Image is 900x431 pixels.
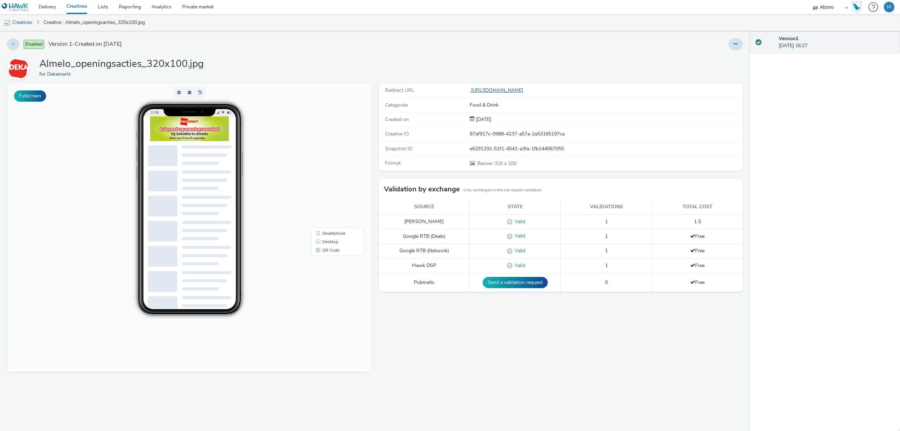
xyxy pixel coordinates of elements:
[887,2,892,12] div: IA
[475,116,491,123] div: Creation 17 September 2025, 16:27
[512,247,525,254] span: Valid
[690,279,705,286] span: Free
[851,1,865,13] a: Hawk Academy
[690,247,705,254] span: Free
[49,40,122,48] span: Version 1 - Created on [DATE]
[605,247,608,254] span: 1
[475,116,491,123] span: [DATE]
[379,273,470,292] td: Pubmatic
[690,262,705,269] span: Free
[477,160,516,167] span: 320 x 100
[8,58,28,79] img: Dekamarkt
[24,40,44,49] span: Enabled
[385,160,401,166] span: Format
[40,14,148,31] a: Creative : Almelo_openingsacties_320x100.jpg
[39,71,47,77] span: for
[605,262,608,269] span: 1
[470,131,742,138] div: 87af917c-0988-4237-a57a-2a53185197ca
[384,184,460,195] h3: Validation by exchange
[315,156,331,160] span: Desktop
[379,259,470,273] td: Hawk DSP
[385,87,414,94] span: Redirect URL
[470,87,526,94] a: [URL][DOMAIN_NAME]
[652,200,743,214] th: Total cost
[306,163,356,171] li: QR Code
[2,3,29,12] img: undefined Logo
[470,145,742,152] div: e6291292-51f1-4541-a3fa-1fb144067055
[306,154,356,163] li: Desktop
[512,262,525,269] span: Valid
[379,244,470,259] td: Google RTB (Network)
[379,214,470,229] td: [PERSON_NAME]
[605,233,608,240] span: 1
[7,65,32,72] a: Dekamarkt
[470,102,742,109] div: Food & Drink
[463,188,542,193] small: Only exchanges in this list require validation
[385,131,409,137] span: Creative ID
[561,200,652,214] th: Validations
[483,277,548,288] button: Send a validation request
[47,71,73,77] a: Dekamarkt
[851,1,862,13] img: Hawk Academy
[143,27,151,31] span: 11:58
[385,102,408,108] span: Categories
[470,200,561,214] th: State
[779,35,798,42] strong: Version 1
[690,233,705,240] span: Free
[4,19,11,26] img: mobile
[512,233,525,239] span: Valid
[143,33,222,58] img: Advertisement preview
[385,116,409,123] span: Created on
[694,218,701,225] span: 1 $
[379,229,470,244] td: Google RTB (Deals)
[779,35,894,50] div: [DATE] 16:27
[379,200,470,214] th: Source
[315,148,338,152] span: Smartphone
[477,160,494,167] span: Banner
[512,218,525,225] span: Valid
[14,90,46,102] button: Fullscreen
[306,146,356,154] li: Smartphone
[605,279,608,286] span: 0
[385,145,412,152] span: Snapshot ID
[315,165,332,169] span: QR Code
[39,57,204,71] h1: Almelo_openingsacties_320x100.jpg
[605,218,608,225] span: 1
